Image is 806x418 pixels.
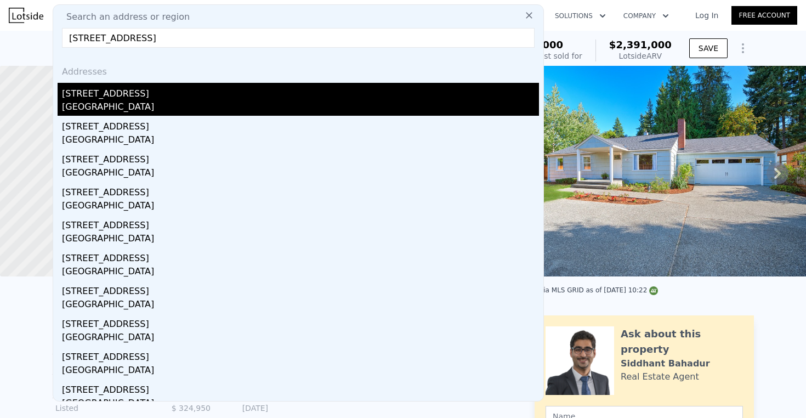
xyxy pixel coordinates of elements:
img: Lotside [9,8,43,23]
div: [GEOGRAPHIC_DATA] [62,166,539,182]
span: $ 324,950 [172,404,211,413]
div: [GEOGRAPHIC_DATA] [62,265,539,280]
input: Enter an address, city, region, neighborhood or zip code [62,28,535,48]
div: LISTING & SALE HISTORY [52,320,271,331]
div: [STREET_ADDRESS] [62,313,539,331]
div: [STREET_ADDRESS] [62,116,539,133]
button: Solutions [546,6,615,26]
div: [GEOGRAPHIC_DATA] [62,298,539,313]
button: Show Options [732,37,754,59]
div: [GEOGRAPHIC_DATA] [62,199,539,214]
div: [STREET_ADDRESS] [62,280,539,298]
div: Siddhant Bahadur [621,357,710,370]
div: [STREET_ADDRESS] [62,346,539,364]
div: Real Estate Agent [621,370,699,383]
div: Lotside ARV [609,50,672,61]
span: $2,391,000 [609,39,672,50]
a: Log In [682,10,731,21]
a: Free Account [731,6,797,25]
div: [STREET_ADDRESS] [62,182,539,199]
div: [STREET_ADDRESS] [62,247,539,265]
div: [GEOGRAPHIC_DATA] [62,133,539,149]
img: NWMLS Logo [649,286,658,295]
button: Company [615,6,678,26]
div: [GEOGRAPHIC_DATA] [62,100,539,116]
div: [STREET_ADDRESS] , Kirkland , WA 98033 [52,39,253,55]
div: Addresses [58,57,539,83]
div: [STREET_ADDRESS] [62,83,539,100]
div: [STREET_ADDRESS] [62,379,539,397]
div: [STREET_ADDRESS] [62,149,539,166]
div: Ask about this property [621,326,743,357]
div: [GEOGRAPHIC_DATA] [62,331,539,346]
div: [GEOGRAPHIC_DATA] [62,397,539,412]
div: [DATE] [219,403,268,414]
button: SAVE [689,38,728,58]
div: [GEOGRAPHIC_DATA] [62,364,539,379]
div: [GEOGRAPHIC_DATA] [62,232,539,247]
div: [STREET_ADDRESS] [62,214,539,232]
span: Search an address or region [58,10,190,24]
div: Off Market, last sold for [492,50,582,61]
div: Listed [55,403,153,414]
